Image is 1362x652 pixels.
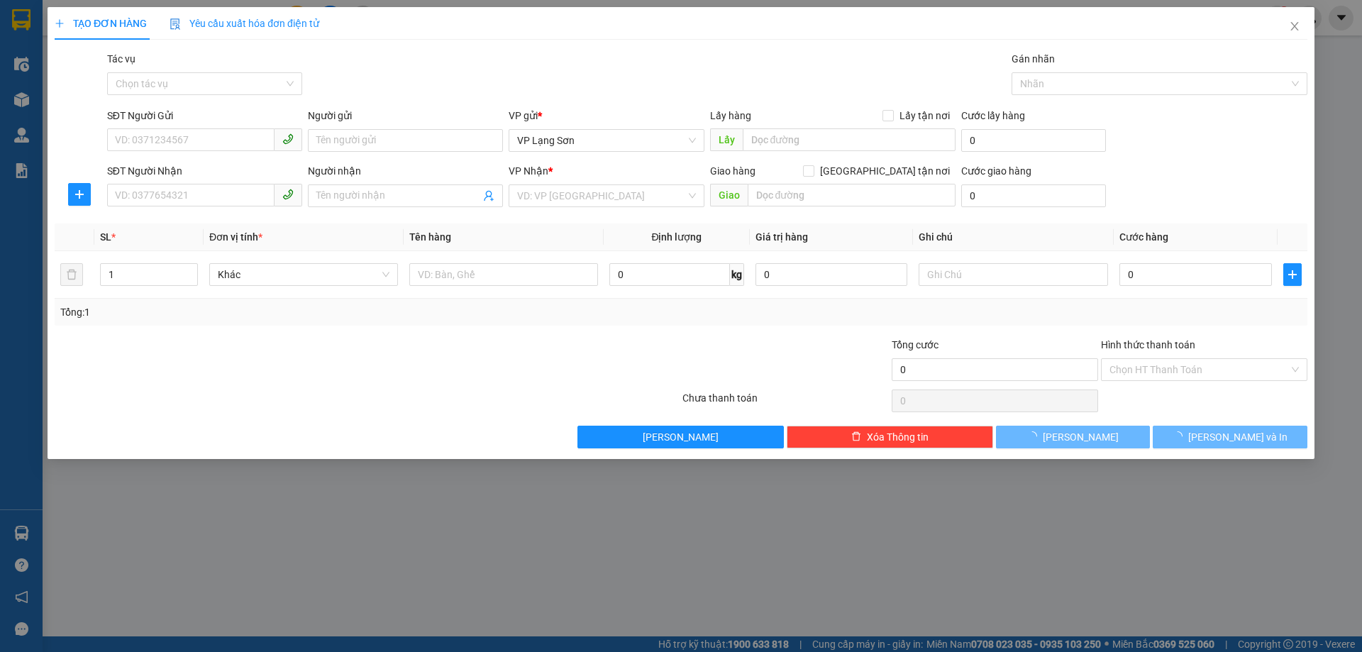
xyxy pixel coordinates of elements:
span: [GEOGRAPHIC_DATA] tận nơi [814,163,956,179]
button: delete [60,263,83,286]
span: Lấy [710,128,743,151]
label: Cước lấy hàng [961,110,1025,121]
button: [PERSON_NAME] [996,426,1150,448]
input: Dọc đường [748,184,956,206]
button: [PERSON_NAME] [578,426,785,448]
div: Người gửi [308,108,503,123]
span: Lấy tận nơi [894,108,956,123]
div: VP gửi [509,108,704,123]
span: Khác [218,264,389,285]
span: Yêu cầu xuất hóa đơn điện tử [170,18,319,29]
img: icon [170,18,181,30]
span: plus [69,189,90,200]
span: Lấy hàng [710,110,751,121]
input: VD: Bàn, Ghế [409,263,598,286]
span: Tên hàng [409,231,451,243]
span: SL [100,231,111,243]
span: user-add [484,190,495,201]
span: plus [1284,269,1301,280]
input: Dọc đường [743,128,956,151]
div: SĐT Người Gửi [107,108,302,123]
label: Hình thức thanh toán [1101,339,1195,350]
span: Giá trị hàng [755,231,808,243]
input: Ghi Chú [919,263,1108,286]
button: plus [1283,263,1302,286]
div: SĐT Người Nhận [107,163,302,179]
span: phone [282,133,294,145]
span: Giao [710,184,748,206]
span: VP Lạng Sơn [518,130,696,151]
label: Tác vụ [107,53,135,65]
span: [PERSON_NAME] [1043,429,1119,445]
span: loading [1028,431,1043,441]
span: plus [55,18,65,28]
span: TẠO ĐƠN HÀNG [55,18,147,29]
span: [PERSON_NAME] [643,429,719,445]
button: Close [1275,7,1314,47]
label: Gán nhãn [1012,53,1055,65]
span: phone [282,189,294,200]
button: [PERSON_NAME] và In [1153,426,1307,448]
span: [PERSON_NAME] và In [1188,429,1288,445]
span: VP Nhận [509,165,549,177]
span: close [1289,21,1300,32]
div: Chưa thanh toán [681,390,890,415]
span: kg [730,263,744,286]
label: Cước giao hàng [961,165,1031,177]
input: Cước giao hàng [961,184,1106,207]
input: 0 [755,263,908,286]
span: Tổng cước [892,339,939,350]
div: Tổng: 1 [60,304,526,320]
button: deleteXóa Thông tin [787,426,994,448]
button: plus [68,183,91,206]
span: loading [1173,431,1188,441]
th: Ghi chú [914,223,1114,251]
span: Xóa Thông tin [867,429,929,445]
input: Cước lấy hàng [961,129,1106,152]
span: Định lượng [652,231,702,243]
span: Đơn vị tính [209,231,262,243]
span: Giao hàng [710,165,755,177]
div: Người nhận [308,163,503,179]
span: Cước hàng [1119,231,1168,243]
span: delete [851,431,861,443]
